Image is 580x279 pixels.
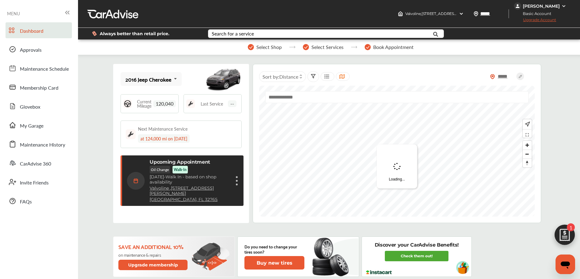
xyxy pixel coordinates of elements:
[164,174,165,180] span: -
[6,193,72,209] a: FAQs
[262,73,298,80] span: Sort by :
[138,126,188,132] div: Next Maintenance Service
[312,235,352,278] img: new-tire.a0c7fe23.svg
[303,44,309,50] img: stepper-checkmark.b5569197.svg
[385,251,448,261] a: Check them out!
[135,99,153,108] span: Current Mileage
[126,129,136,139] img: maintenance_logo
[365,44,371,50] img: stepper-checkmark.b5569197.svg
[515,10,556,17] span: Basic Account
[373,44,414,50] span: Book Appointment
[150,197,217,202] a: [GEOGRAPHIC_DATA], FL 32765
[150,159,210,165] p: Upcoming Appointment
[377,144,417,188] div: Loading...
[244,256,304,270] button: Buy new tires
[125,76,171,82] div: 2016 Jeep Cherokee
[567,223,575,231] span: 1
[6,136,72,152] a: Maintenance History
[259,86,535,217] canvas: Map
[6,60,72,76] a: Maintenance Schedule
[6,98,72,114] a: Glovebox
[398,11,403,16] img: header-home-logo.8d720a4f.svg
[523,141,532,150] button: Zoom in
[174,167,187,172] p: Walk-In
[20,65,69,73] span: Maintenance Schedule
[150,174,230,185] p: Walk In - based on shop availability
[201,102,223,106] span: Last Service
[405,11,545,16] span: Valvoline , [STREET_ADDRESS][PERSON_NAME] [GEOGRAPHIC_DATA] , FL 32765
[289,46,296,48] img: stepper-arrow.e24c07c6.svg
[6,41,72,57] a: Approvals
[523,158,532,167] button: Reset bearing to north
[514,2,521,10] img: jVpblrzwTbfkPYzPPzSLxeg0AAAAASUVORK5CYII=
[279,73,298,80] span: Distance
[375,242,459,248] p: Discover your CarAdvise Benefits!
[228,100,236,107] span: --
[365,270,392,274] img: instacart-logo.217963cc.svg
[118,243,188,250] p: Save an additional 10%
[212,31,254,36] div: Search for a service
[186,99,195,108] img: maintenance_logo
[6,174,72,190] a: Invite Friends
[20,46,42,54] span: Approvals
[118,260,188,270] button: Upgrade membership
[20,141,65,149] span: Maintenance History
[6,155,72,171] a: CarAdvise 360
[561,4,566,9] img: WGsFRI8htEPBVLJbROoPRyZpYNWhNONpIPPETTm6eUC0GeLEiAAAAAElFTkSuQmCC
[127,172,145,190] img: calendar-icon.35d1de04.svg
[205,65,242,93] img: mobile_10564_st0640_046.jpg
[474,11,478,16] img: location_vector.a44bc228.svg
[256,44,282,50] span: Select Shop
[138,134,190,143] div: at 124,000 mi on [DATE]
[244,244,304,254] p: Do you need to change your tires soon?
[514,17,556,25] span: Upgrade Account
[118,252,188,257] p: on maintenance & repairs
[150,186,230,196] a: Valvoline ,[STREET_ADDRESS][PERSON_NAME]
[6,117,72,133] a: My Garage
[20,160,51,168] span: CarAdvise 360
[150,174,164,180] span: [DATE]
[192,243,230,271] img: update-membership.81812027.svg
[123,99,132,108] img: steering_logo
[244,256,306,270] a: Buy new tires
[456,261,469,274] img: instacart-vehicle.0979a191.svg
[20,103,40,111] span: Glovebox
[20,84,58,92] span: Membership Card
[523,3,560,9] div: [PERSON_NAME]
[20,122,43,130] span: My Garage
[6,79,72,95] a: Membership Card
[20,179,49,187] span: Invite Friends
[311,44,344,50] span: Select Services
[523,150,532,158] button: Zoom out
[550,222,579,251] img: edit-cartIcon.11d11f9a.svg
[150,166,170,173] p: Oil Change
[459,11,464,16] img: header-down-arrow.9dd2ce7d.svg
[556,255,575,274] iframe: Button to launch messaging window
[20,27,43,35] span: Dashboard
[6,22,72,38] a: Dashboard
[153,100,176,107] span: 120,040
[100,32,169,36] span: Always better than retail price.
[248,44,254,50] img: stepper-checkmark.b5569197.svg
[351,46,357,48] img: stepper-arrow.e24c07c6.svg
[490,74,495,79] img: location_vector_orange.38f05af8.svg
[92,31,97,36] img: dollor_label_vector.a70140d1.svg
[7,11,20,16] span: MENU
[524,121,530,128] img: recenter.ce011a49.svg
[20,198,32,206] span: FAQs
